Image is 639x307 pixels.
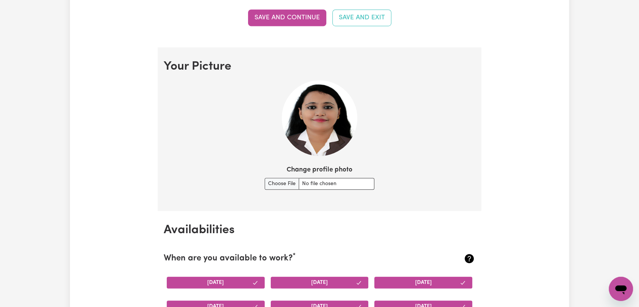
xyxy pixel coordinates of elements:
button: [DATE] [374,277,472,288]
iframe: Button to launch messaging window [609,277,633,301]
button: Save and continue [248,9,326,26]
img: Your current profile image [282,80,357,156]
button: [DATE] [271,277,369,288]
button: [DATE] [167,277,265,288]
h2: Your Picture [164,59,475,74]
h2: Availabilities [164,223,475,237]
h2: When are you available to work? [164,254,423,264]
button: Save and Exit [332,9,391,26]
label: Change profile photo [287,165,352,175]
